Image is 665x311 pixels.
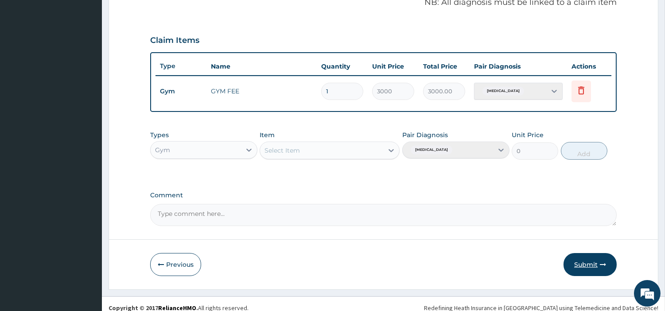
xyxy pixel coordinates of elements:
[206,82,317,100] td: GYM FEE
[419,58,470,75] th: Total Price
[567,58,611,75] th: Actions
[150,192,617,199] label: Comment
[4,213,169,244] textarea: Type your message and hit 'Enter'
[150,131,169,139] label: Types
[264,146,300,155] div: Select Item
[206,58,317,75] th: Name
[156,83,206,100] td: Gym
[16,44,36,66] img: d_794563401_company_1708531726252_794563401
[155,146,170,154] div: Gym
[317,58,368,75] th: Quantity
[156,58,206,74] th: Type
[150,253,201,276] button: Previous
[368,58,419,75] th: Unit Price
[470,58,567,75] th: Pair Diagnosis
[402,131,448,139] label: Pair Diagnosis
[564,253,617,276] button: Submit
[51,97,122,186] span: We're online!
[150,36,199,46] h3: Claim Items
[260,131,275,139] label: Item
[512,131,544,139] label: Unit Price
[46,50,149,61] div: Chat with us now
[145,4,167,26] div: Minimize live chat window
[561,142,607,160] button: Add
